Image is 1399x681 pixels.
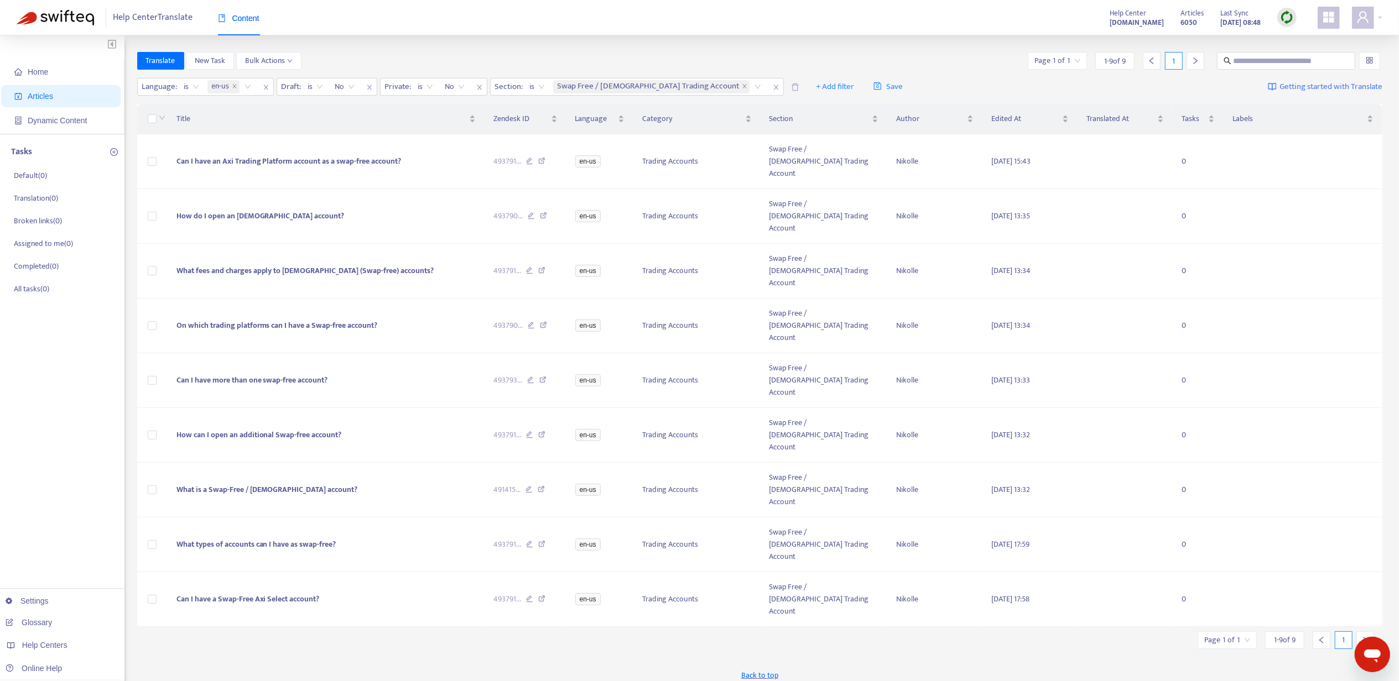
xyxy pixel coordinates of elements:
span: is [308,78,323,95]
span: 493793 ... [493,374,522,386]
span: en-us [575,374,601,386]
span: What fees and charges apply to [DEMOGRAPHIC_DATA] (Swap-free) accounts? [176,264,434,277]
td: Trading Accounts [633,463,760,517]
span: 493791 ... [493,429,521,441]
td: 0 [1173,189,1224,244]
span: en-us [575,538,601,551]
td: Nikolle [887,517,982,572]
span: [DATE] 13:35 [991,209,1030,222]
td: Swap Free / [DEMOGRAPHIC_DATA] Trading Account [761,408,887,463]
span: is [184,78,199,95]
p: All tasks ( 0 ) [14,283,49,295]
td: Nikolle [887,572,982,627]
strong: [DATE] 08:48 [1220,17,1261,29]
span: 493791 ... [493,593,521,605]
p: Broken links ( 0 ) [14,215,62,227]
span: 493791 ... [493,265,521,277]
span: [DATE] 13:33 [991,374,1030,386]
span: Swap Free / Islamic Trading Account [553,80,750,93]
span: [DATE] 17:58 [991,593,1029,605]
a: [DOMAIN_NAME] [1110,16,1164,29]
button: saveSave [865,78,911,96]
td: Swap Free / [DEMOGRAPHIC_DATA] Trading Account [761,298,887,353]
td: Swap Free / [DEMOGRAPHIC_DATA] Trading Account [761,517,887,572]
td: 0 [1173,572,1224,627]
th: Title [168,104,485,134]
span: home [14,68,22,76]
td: 0 [1173,298,1224,353]
span: right [1361,636,1369,644]
strong: 6050 [1180,17,1197,29]
th: Section [761,104,887,134]
span: Labels [1232,113,1365,125]
span: New Task [195,55,225,67]
div: 1 [1335,631,1353,649]
span: Articles [1180,7,1204,19]
span: How do I open an [DEMOGRAPHIC_DATA] account? [176,209,345,222]
td: Nikolle [887,353,982,408]
span: book [218,14,226,22]
span: 1 - 9 of 9 [1274,634,1296,646]
span: en-us [575,593,601,605]
span: down [287,58,293,64]
td: Nikolle [887,408,982,463]
span: 493791 ... [493,155,521,167]
span: Author [896,113,965,125]
p: Translation ( 0 ) [14,192,58,204]
span: left [1318,636,1325,644]
iframe: Button to launch messaging window [1355,637,1390,672]
span: Save [873,80,903,93]
td: Nikolle [887,463,982,517]
td: Swap Free / [DEMOGRAPHIC_DATA] Trading Account [761,189,887,244]
span: down [159,114,165,121]
span: [DATE] 15:43 [991,155,1031,167]
span: close [259,81,273,94]
span: Help Center [1110,7,1146,19]
a: Glossary [6,618,52,627]
span: en-us [575,210,601,222]
td: Swap Free / [DEMOGRAPHIC_DATA] Trading Account [761,134,887,189]
span: left [1148,57,1156,65]
span: Private : [381,78,413,95]
span: Tasks [1182,113,1206,125]
span: Content [218,14,259,23]
span: close [232,83,237,90]
span: en-us [575,265,601,277]
span: Last Sync [1220,7,1249,19]
span: Language [575,113,616,125]
span: Section [769,113,870,125]
span: en-us [575,429,601,441]
span: Language : [138,78,179,95]
td: Trading Accounts [633,189,760,244]
span: [DATE] 17:59 [991,538,1029,551]
th: Edited At [982,104,1078,134]
span: close [769,81,783,94]
span: Dynamic Content [28,116,87,125]
span: [DATE] 13:32 [991,428,1030,441]
a: Getting started with Translate [1268,78,1382,96]
td: 0 [1173,517,1224,572]
span: en-us [575,155,601,167]
td: 0 [1173,463,1224,517]
td: Trading Accounts [633,517,760,572]
td: Swap Free / [DEMOGRAPHIC_DATA] Trading Account [761,463,887,517]
p: Assigned to me ( 0 ) [14,238,73,249]
span: Edited At [991,113,1060,125]
td: 0 [1173,134,1224,189]
span: Draft : [277,78,303,95]
span: What is a Swap-Free / [DEMOGRAPHIC_DATA] account? [176,483,358,496]
td: Trading Accounts [633,134,760,189]
span: en-us [575,484,601,496]
td: Nikolle [887,298,982,353]
span: Help Centers [22,641,67,649]
td: Trading Accounts [633,572,760,627]
span: How can I open an additional Swap-free account? [176,428,342,441]
span: [DATE] 13:34 [991,264,1031,277]
span: Zendesk ID [493,113,548,125]
span: Can I have an Axi Trading Platform account as a swap-free account? [176,155,402,167]
span: close [742,83,747,90]
p: Completed ( 0 ) [14,260,59,272]
span: Articles [28,92,53,101]
td: 0 [1173,244,1224,298]
th: Zendesk ID [485,104,566,134]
